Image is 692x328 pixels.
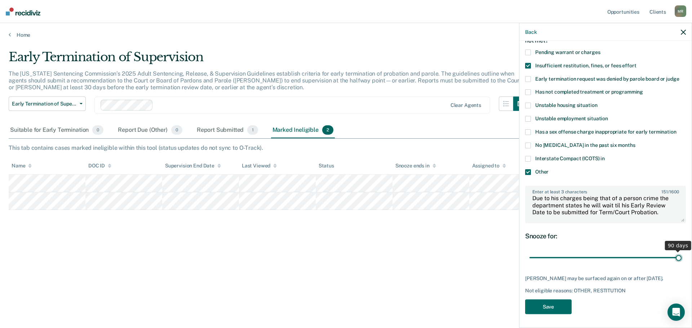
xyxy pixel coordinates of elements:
div: [PERSON_NAME] may be surfaced again on or after [DATE]. [525,275,686,282]
div: Report Due (Other) [116,122,183,138]
a: Home [9,32,683,38]
div: Snooze for: [525,232,686,240]
div: Status [319,163,334,169]
div: Name [12,163,32,169]
div: This tab contains cases marked ineligible within this tool (status updates do not sync to O-Track). [9,144,683,151]
button: Save [525,299,572,314]
button: Back [525,29,537,35]
label: Enter at least 3 characters [526,186,685,194]
div: Snooze ends in [395,163,436,169]
span: 151 [661,189,668,194]
p: The [US_STATE] Sentencing Commission’s 2025 Adult Sentencing, Release, & Supervision Guidelines e... [9,70,522,91]
div: Last Viewed [242,163,277,169]
div: Supervision End Date [165,163,221,169]
div: Open Intercom Messenger [667,304,685,321]
span: Interstate Compact (ICOTS) in [535,156,605,161]
span: Unstable housing situation [535,102,597,108]
div: Suitable for Early Termination [9,122,105,138]
div: M R [675,5,686,17]
textarea: Due to his charges being that of a person crime the department states he will wait til his Early ... [526,196,685,223]
span: 1 [247,125,258,135]
span: 0 [92,125,103,135]
span: No [MEDICAL_DATA] in the past six months [535,142,635,148]
div: DOC ID [88,163,111,169]
div: 90 days [665,241,691,251]
span: Early termination request was denied by parole board or judge [535,76,679,81]
div: Assigned to [472,163,506,169]
span: Has not completed treatment or programming [535,89,643,95]
span: 0 [171,125,182,135]
span: Insufficient restitution, fines, or fees effort [535,62,636,68]
span: Unstable employment situation [535,116,608,121]
div: Report Submitted [195,122,259,138]
div: Clear agents [451,102,481,108]
div: Marked Ineligible [271,122,335,138]
span: / 1600 [661,189,679,194]
span: Other [535,169,549,175]
div: Not eligible reasons: OTHER, RESTITUTION [525,287,686,293]
span: Has a sex offense charge inappropriate for early termination [535,129,677,135]
div: Early Termination of Supervision [9,50,528,70]
span: Early Termination of Supervision [12,101,77,107]
span: Pending warrant or charges [535,49,600,55]
img: Recidiviz [6,8,40,15]
span: 2 [322,125,333,135]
